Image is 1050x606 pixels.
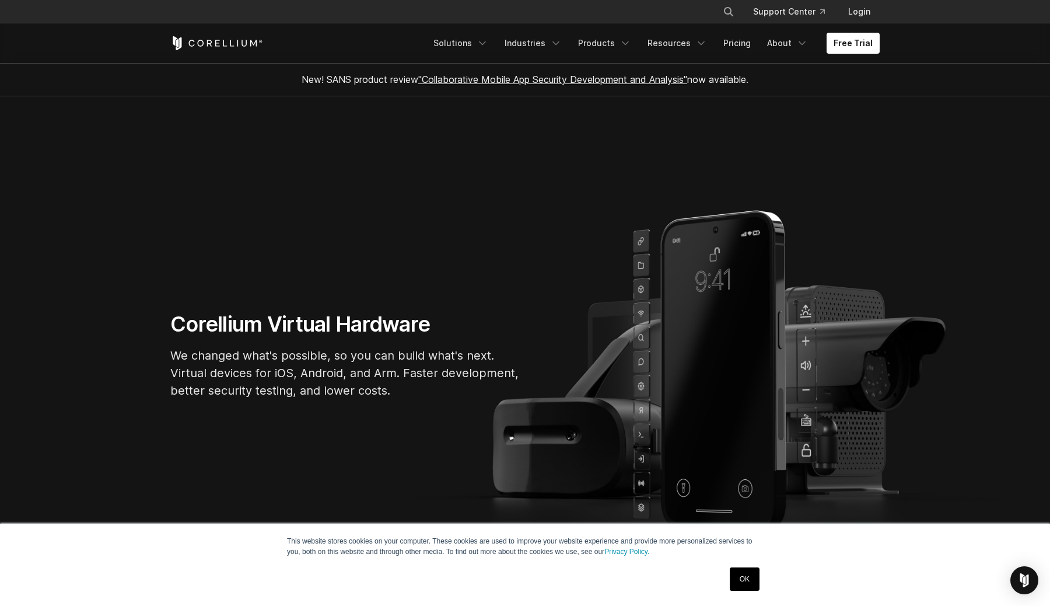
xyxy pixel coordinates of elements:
div: Navigation Menu [426,33,880,54]
a: "Collaborative Mobile App Security Development and Analysis" [418,74,687,85]
a: About [760,33,815,54]
div: Navigation Menu [709,1,880,22]
span: New! SANS product review now available. [302,74,748,85]
a: OK [730,567,759,591]
a: Solutions [426,33,495,54]
a: Support Center [744,1,834,22]
a: Corellium Home [170,36,263,50]
a: Privacy Policy. [604,548,649,556]
a: Resources [640,33,714,54]
p: We changed what's possible, so you can build what's next. Virtual devices for iOS, Android, and A... [170,347,520,399]
a: Free Trial [827,33,880,54]
div: Open Intercom Messenger [1010,566,1038,594]
a: Login [839,1,880,22]
a: Products [571,33,638,54]
h1: Corellium Virtual Hardware [170,311,520,337]
p: This website stores cookies on your computer. These cookies are used to improve your website expe... [287,536,763,557]
a: Pricing [716,33,758,54]
a: Industries [498,33,569,54]
button: Search [718,1,739,22]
